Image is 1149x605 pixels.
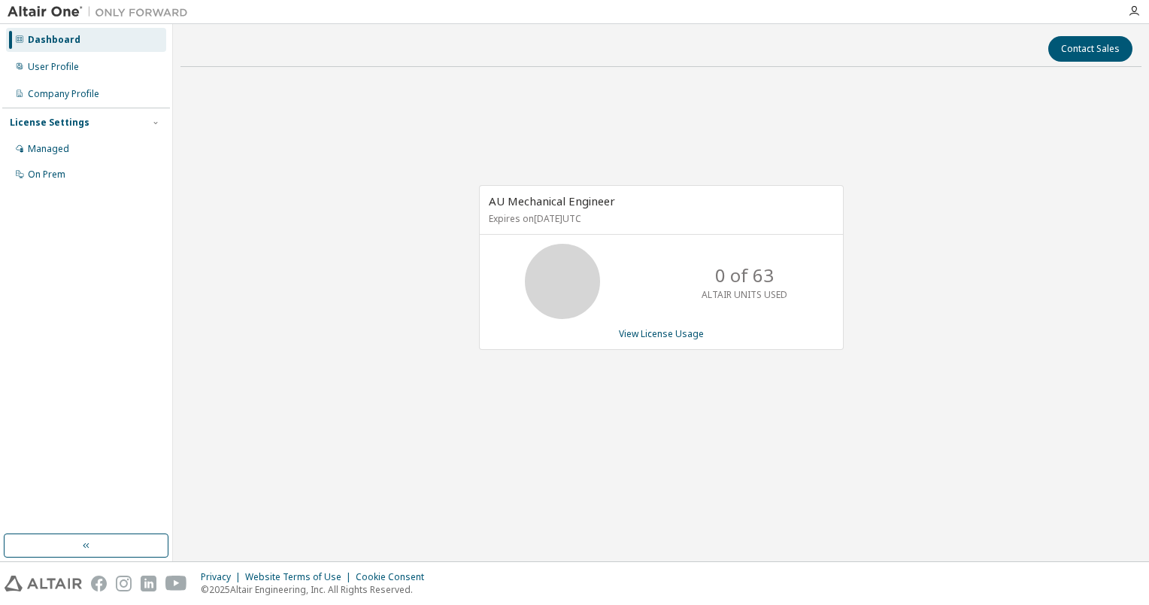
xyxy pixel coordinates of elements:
div: Dashboard [28,34,80,46]
p: 0 of 63 [715,263,774,288]
div: Company Profile [28,88,99,100]
img: facebook.svg [91,576,107,591]
img: instagram.svg [116,576,132,591]
img: linkedin.svg [141,576,156,591]
div: Privacy [201,571,245,583]
button: Contact Sales [1048,36,1132,62]
div: Website Terms of Use [245,571,356,583]
p: ALTAIR UNITS USED [702,288,787,301]
div: On Prem [28,169,65,181]
p: Expires on [DATE] UTC [489,212,830,225]
a: View License Usage [619,327,704,340]
img: Altair One [8,5,196,20]
div: Managed [28,143,69,155]
div: Cookie Consent [356,571,433,583]
img: youtube.svg [165,576,187,591]
div: License Settings [10,117,89,129]
img: altair_logo.svg [5,576,82,591]
span: AU Mechanical Engineer [489,193,615,208]
div: User Profile [28,61,79,73]
p: © 2025 Altair Engineering, Inc. All Rights Reserved. [201,583,433,596]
